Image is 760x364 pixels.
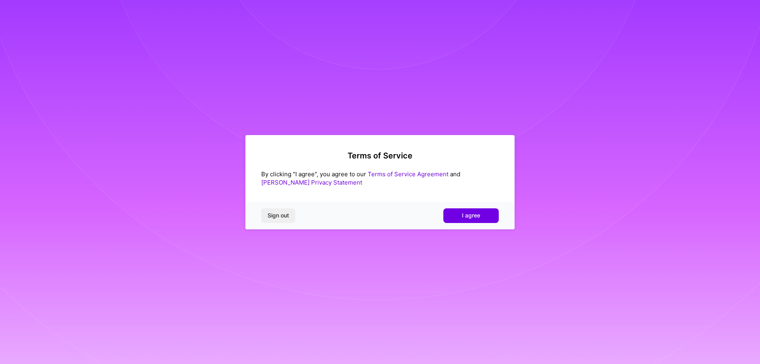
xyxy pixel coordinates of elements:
[261,170,499,187] div: By clicking "I agree", you agree to our and
[462,212,480,219] span: I agree
[261,151,499,160] h2: Terms of Service
[443,208,499,223] button: I agree
[368,170,448,178] a: Terms of Service Agreement
[268,212,289,219] span: Sign out
[261,179,362,186] a: [PERSON_NAME] Privacy Statement
[261,208,295,223] button: Sign out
